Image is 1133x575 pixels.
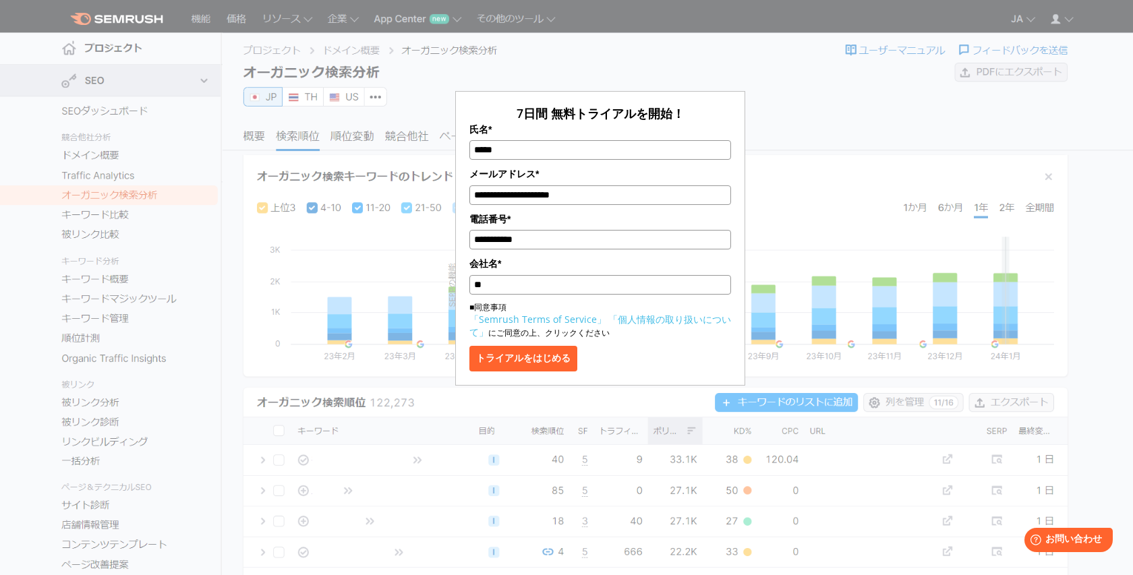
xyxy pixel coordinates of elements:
label: 電話番号* [469,212,731,226]
iframe: Help widget launcher [1013,522,1118,560]
a: 「個人情報の取り扱いについて」 [469,313,731,338]
a: 「Semrush Terms of Service」 [469,313,606,326]
button: トライアルをはじめる [469,346,577,371]
span: 7日間 無料トライアルを開始！ [517,105,685,121]
label: メールアドレス* [469,167,731,181]
p: ■同意事項 にご同意の上、クリックください [469,301,731,339]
